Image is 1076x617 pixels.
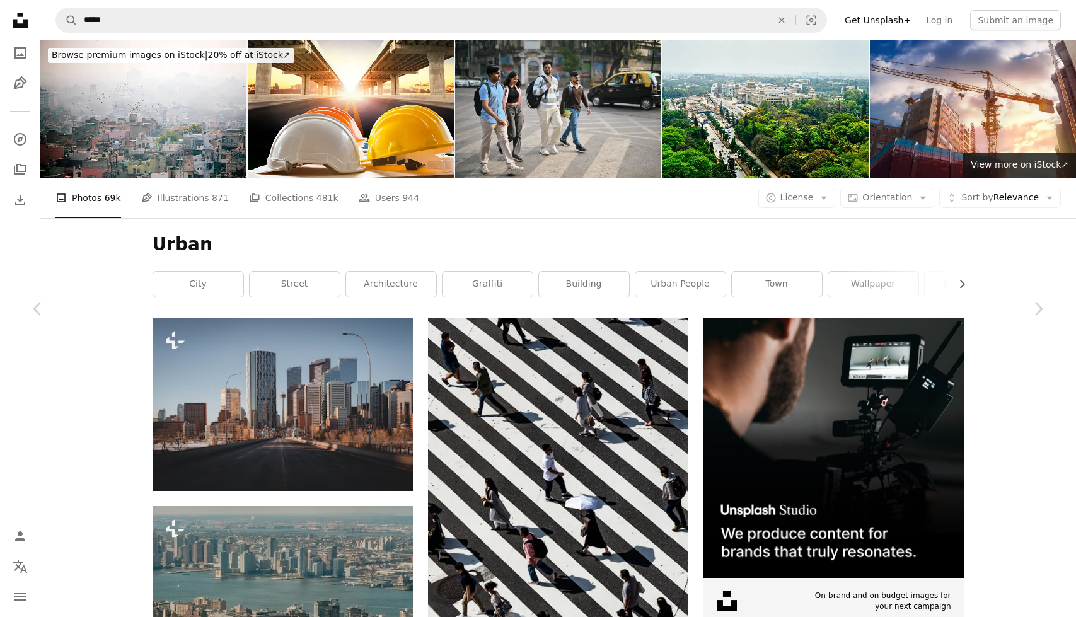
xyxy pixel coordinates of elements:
[153,233,964,256] h1: Urban
[918,10,960,30] a: Log in
[635,272,726,297] a: urban people
[316,191,338,205] span: 481k
[768,8,795,32] button: Clear
[56,8,78,32] button: Search Unsplash
[780,192,814,202] span: License
[539,272,629,297] a: building
[249,178,338,218] a: Collections 481k
[837,10,918,30] a: Get Unsplash+
[862,192,912,202] span: Orientation
[55,8,827,33] form: Find visuals sitewide
[428,507,688,518] a: peoples walking on pedestrian lane
[807,591,951,612] span: On-brand and on budget images for your next campaign
[796,8,826,32] button: Visual search
[141,178,229,218] a: Illustrations 871
[8,71,33,96] a: Illustrations
[402,191,419,205] span: 944
[951,272,964,297] button: scroll list to the right
[8,584,33,609] button: Menu
[52,50,291,60] span: 20% off at iStock ↗
[925,272,1015,297] a: background
[40,40,246,178] img: Delhi, cityscape
[52,50,207,60] span: Browse premium images on iStock |
[455,40,661,178] img: Group of young men and woman students crossing the road
[961,192,1039,204] span: Relevance
[828,272,918,297] a: wallpaper
[758,188,836,208] button: License
[250,272,340,297] a: street
[248,40,454,178] img: safety helmet on civil engineering working table against bridge
[40,40,302,71] a: Browse premium images on iStock|20% off at iStock↗
[8,524,33,549] a: Log in / Sign up
[8,187,33,212] a: Download History
[359,178,419,218] a: Users 944
[8,554,33,579] button: Language
[153,398,413,410] a: a city street with tall buildings in the background
[8,157,33,182] a: Collections
[703,318,964,578] img: file-1715652217532-464736461acbimage
[732,272,822,297] a: town
[153,318,413,491] img: a city street with tall buildings in the background
[212,191,229,205] span: 871
[971,159,1068,170] span: View more on iStock ↗
[8,40,33,66] a: Photos
[939,188,1061,208] button: Sort byRelevance
[662,40,869,178] img: Bangalore city Aerial view with vidhansoudha coverd with trees
[963,153,1076,178] a: View more on iStock↗
[346,272,436,297] a: architecture
[970,10,1061,30] button: Submit an image
[1000,248,1076,369] a: Next
[870,40,1076,178] img: Construction site
[153,272,243,297] a: city
[961,192,993,202] span: Sort by
[717,591,737,611] img: file-1631678316303-ed18b8b5cb9cimage
[443,272,533,297] a: graffiti
[8,127,33,152] a: Explore
[840,188,934,208] button: Orientation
